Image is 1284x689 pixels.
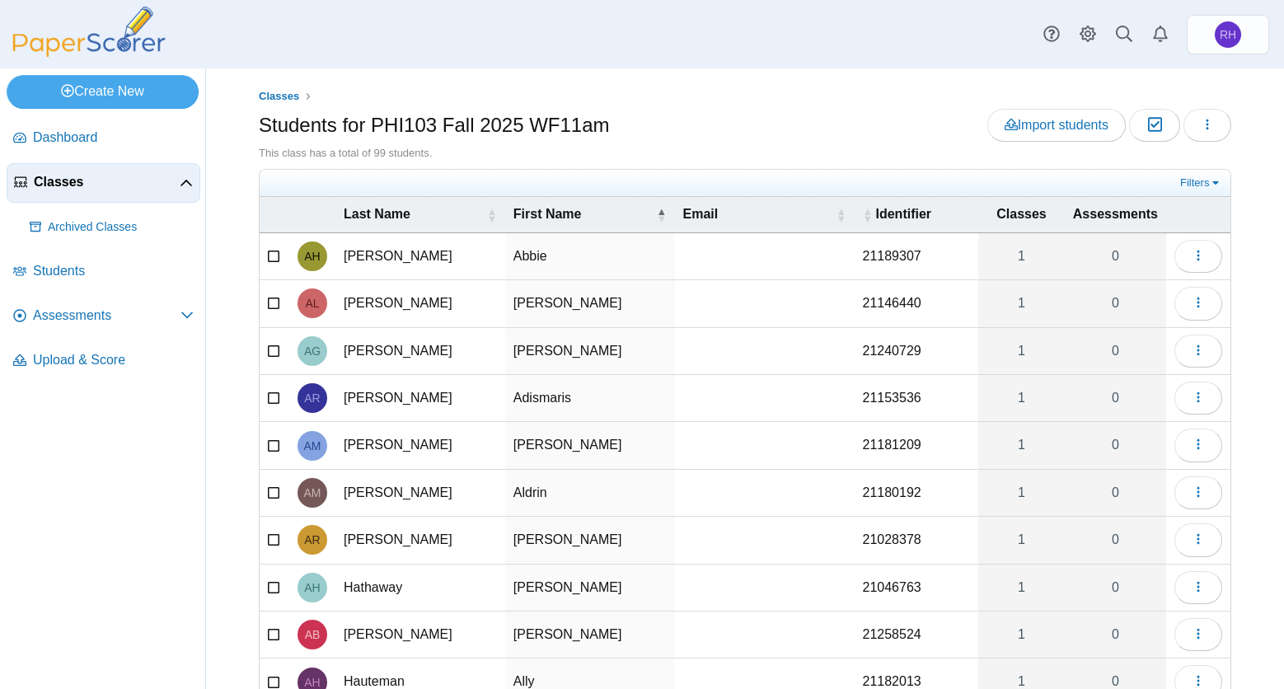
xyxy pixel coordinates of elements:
a: 1 [978,233,1065,279]
img: PaperScorer [7,7,171,57]
a: 0 [1065,233,1166,279]
a: 0 [1065,280,1166,326]
a: Import students [987,109,1126,142]
span: Ally Hauteman [304,677,320,688]
span: First Name : Activate to invert sorting [657,207,667,223]
a: Students [7,252,200,292]
span: Students [33,262,194,280]
span: Archived Classes [48,219,194,236]
span: Aldrin Morales [304,487,321,499]
a: 0 [1065,470,1166,516]
span: Classes [34,173,180,191]
td: 21028378 [854,517,978,564]
span: Addison Gorman [304,345,321,357]
span: Email [683,205,833,223]
td: Abbie [505,233,675,280]
td: [PERSON_NAME] [505,422,675,469]
a: 0 [1065,612,1166,658]
span: Import students [1005,118,1108,132]
span: Rich Holland [1215,21,1241,48]
td: [PERSON_NAME] [335,233,505,280]
td: [PERSON_NAME] [505,612,675,659]
td: [PERSON_NAME] [335,280,505,327]
td: [PERSON_NAME] [335,328,505,375]
span: Last Name : Activate to sort [487,207,497,223]
a: Classes [7,163,200,203]
span: Identifier [875,205,970,223]
td: Adismaris [505,375,675,422]
td: [PERSON_NAME] [505,280,675,327]
td: 21181209 [854,422,978,469]
a: 1 [978,375,1065,421]
span: Assessments [1073,205,1158,223]
td: 21189307 [854,233,978,280]
td: [PERSON_NAME] [335,375,505,422]
span: Assessments [33,307,180,325]
a: 1 [978,517,1065,563]
span: Dashboard [33,129,194,147]
span: Classes [986,205,1057,223]
span: Email : Activate to sort [836,207,846,223]
td: Aldrin [505,470,675,517]
a: 0 [1065,565,1166,611]
span: Alan McIntosh [304,440,321,452]
span: Abigail Lemkau [305,298,319,309]
span: Rich Holland [1220,29,1236,40]
a: 1 [978,470,1065,516]
span: Upload & Score [33,351,194,369]
td: [PERSON_NAME] [505,328,675,375]
a: 0 [1065,422,1166,468]
a: Upload & Score [7,341,200,381]
span: Identifier : Activate to sort [862,207,872,223]
span: Alex Hathaway [304,582,320,593]
td: [PERSON_NAME] [335,517,505,564]
a: PaperScorer [7,45,171,59]
a: Rich Holland [1187,15,1269,54]
span: First Name [513,205,654,223]
td: 21180192 [854,470,978,517]
td: [PERSON_NAME] [335,470,505,517]
a: 1 [978,328,1065,374]
a: Create New [7,75,199,108]
a: 1 [978,612,1065,658]
td: Hathaway [335,565,505,612]
a: 0 [1065,328,1166,374]
a: 1 [978,280,1065,326]
a: 1 [978,565,1065,611]
a: 0 [1065,375,1166,421]
td: 21153536 [854,375,978,422]
span: Adismaris Ramos Garcia [304,392,320,404]
h1: Students for PHI103 Fall 2025 WF11am [259,111,610,139]
span: Abbie Hawkins [304,251,320,262]
td: [PERSON_NAME] [505,517,675,564]
a: 1 [978,422,1065,468]
td: 21046763 [854,565,978,612]
a: Filters [1176,175,1226,191]
span: Alex Rodriguez [304,534,320,546]
td: 21240729 [854,328,978,375]
a: Archived Classes [23,208,200,247]
td: [PERSON_NAME] [335,422,505,469]
div: This class has a total of 99 students. [259,146,1231,161]
td: 21258524 [854,612,978,659]
span: Classes [259,90,299,102]
td: [PERSON_NAME] [335,612,505,659]
a: Classes [255,87,304,107]
a: 0 [1065,517,1166,563]
td: 21146440 [854,280,978,327]
span: Alexander Benedict [305,629,321,640]
span: Last Name [344,205,484,223]
a: Alerts [1142,16,1179,53]
a: Assessments [7,297,200,336]
td: [PERSON_NAME] [505,565,675,612]
a: Dashboard [7,119,200,158]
